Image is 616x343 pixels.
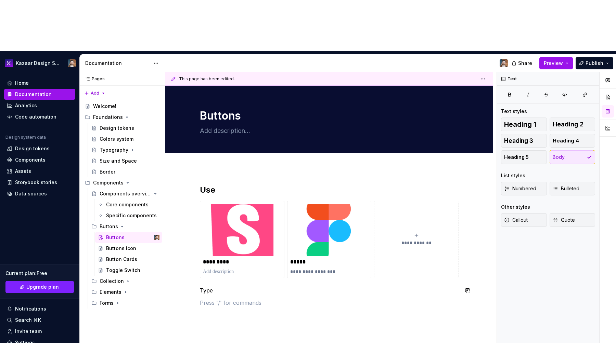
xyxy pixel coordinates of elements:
span: Upgrade plan [26,284,59,290]
a: Buttons icon [95,243,162,254]
div: Collection [100,278,124,285]
a: ButtonsFrederic [95,232,162,243]
div: Documentation [85,60,150,67]
button: Numbered [501,182,547,195]
img: 37a51e4c-0f11-4803-9686-b8d92cd6d15f.png [290,204,369,256]
img: 67a008e4-7e4b-4f91-804e-096ca362da6a.png [203,204,281,256]
div: Code automation [15,113,56,120]
a: Design tokens [89,123,162,134]
div: Buttons icon [106,245,136,252]
span: Heading 5 [504,154,529,161]
a: Documentation [4,89,75,100]
button: Quote [550,213,595,227]
div: Assets [15,168,31,175]
button: Heading 5 [501,150,547,164]
div: Data sources [15,190,47,197]
a: Home [4,78,75,88]
a: Invite team [4,326,75,337]
div: Button Cards [106,256,137,263]
img: Frederic [500,59,508,67]
a: Welcome! [82,101,162,112]
a: Upgrade plan [5,281,74,293]
img: Frederic [154,235,159,240]
div: Current plan : Free [5,270,74,277]
span: Heading 3 [504,137,533,144]
div: Analytics [15,102,37,109]
a: Components [4,154,75,165]
div: Page tree [82,101,162,308]
div: Welcome! [93,103,116,110]
div: Text styles [501,108,527,115]
a: Typography [89,145,162,155]
span: Add [91,91,99,96]
div: Toggle Switch [106,267,140,274]
button: Callout [501,213,547,227]
a: Button Cards [95,254,162,265]
div: Components [93,179,124,186]
button: Heading 4 [550,134,595,148]
div: Components overview [100,190,151,197]
a: Toggle Switch [95,265,162,276]
button: Heading 3 [501,134,547,148]
div: Components [15,156,46,163]
div: Home [15,80,29,86]
button: Notifications [4,303,75,314]
div: Foundations [93,114,123,121]
button: Search ⌘K [4,315,75,326]
div: Buttons [89,221,162,232]
div: Storybook stories [15,179,57,186]
span: Publish [586,60,603,67]
div: Design tokens [100,125,134,132]
span: This page has been edited. [179,76,235,82]
a: Border [89,166,162,177]
p: Type [200,286,459,294]
div: Invite team [15,328,42,335]
div: Buttons [100,223,118,230]
button: Publish [576,57,613,69]
a: Data sources [4,188,75,199]
div: List styles [501,172,525,179]
div: Forms [100,300,114,306]
textarea: Buttons [198,108,457,124]
span: Numbered [504,185,536,192]
div: Elements [100,289,121,296]
div: Elements [89,287,162,298]
a: Specific components [95,210,162,221]
span: Share [518,60,532,67]
div: Pages [82,76,105,82]
div: Foundations [82,112,162,123]
img: 430d0a0e-ca13-4282-b224-6b37fab85464.png [5,59,13,67]
div: Design tokens [15,145,50,152]
span: Heading 4 [553,137,579,144]
div: Notifications [15,305,46,312]
div: Size and Space [100,157,137,164]
div: Forms [89,298,162,308]
div: Typography [100,147,128,153]
span: Bulleted [553,185,579,192]
a: Colors system [89,134,162,145]
button: Heading 1 [501,118,547,131]
div: Search ⌘K [15,317,41,324]
h2: Use [200,184,459,195]
div: Components [82,177,162,188]
a: Analytics [4,100,75,111]
div: Other styles [501,204,530,210]
button: Share [508,57,537,69]
a: Size and Space [89,155,162,166]
span: Preview [544,60,563,67]
div: Design system data [5,135,46,140]
img: Frederic [68,59,76,67]
span: Heading 1 [504,121,536,128]
div: Kazaar Design System [16,60,60,67]
span: Heading 2 [553,121,583,128]
button: Heading 2 [550,118,595,131]
button: Preview [539,57,573,69]
div: Colors system [100,136,133,142]
div: Buttons [106,234,125,241]
span: Quote [553,217,575,223]
div: Border [100,168,115,175]
a: Design tokens [4,143,75,154]
a: Components overview [89,188,162,199]
div: Collection [89,276,162,287]
div: Specific components [106,212,157,219]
